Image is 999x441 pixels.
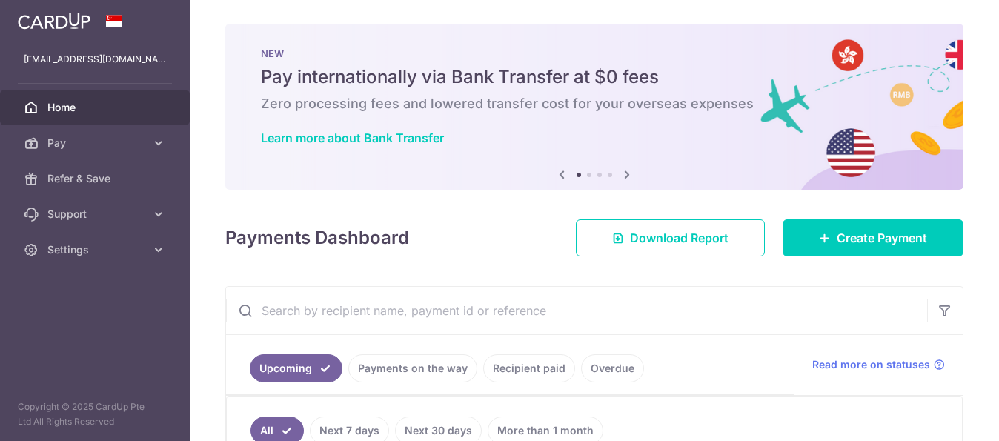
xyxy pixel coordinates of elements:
[47,242,145,257] span: Settings
[18,12,90,30] img: CardUp
[261,95,928,113] h6: Zero processing fees and lowered transfer cost for your overseas expenses
[483,354,575,382] a: Recipient paid
[47,100,145,115] span: Home
[261,130,444,145] a: Learn more about Bank Transfer
[348,354,477,382] a: Payments on the way
[783,219,963,256] a: Create Payment
[226,287,927,334] input: Search by recipient name, payment id or reference
[47,207,145,222] span: Support
[250,354,342,382] a: Upcoming
[837,229,927,247] span: Create Payment
[581,354,644,382] a: Overdue
[225,24,963,190] img: Bank transfer banner
[24,52,166,67] p: [EMAIL_ADDRESS][DOMAIN_NAME]
[47,136,145,150] span: Pay
[261,47,928,59] p: NEW
[576,219,765,256] a: Download Report
[225,225,409,251] h4: Payments Dashboard
[812,357,930,372] span: Read more on statuses
[47,171,145,186] span: Refer & Save
[261,65,928,89] h5: Pay internationally via Bank Transfer at $0 fees
[630,229,728,247] span: Download Report
[812,357,945,372] a: Read more on statuses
